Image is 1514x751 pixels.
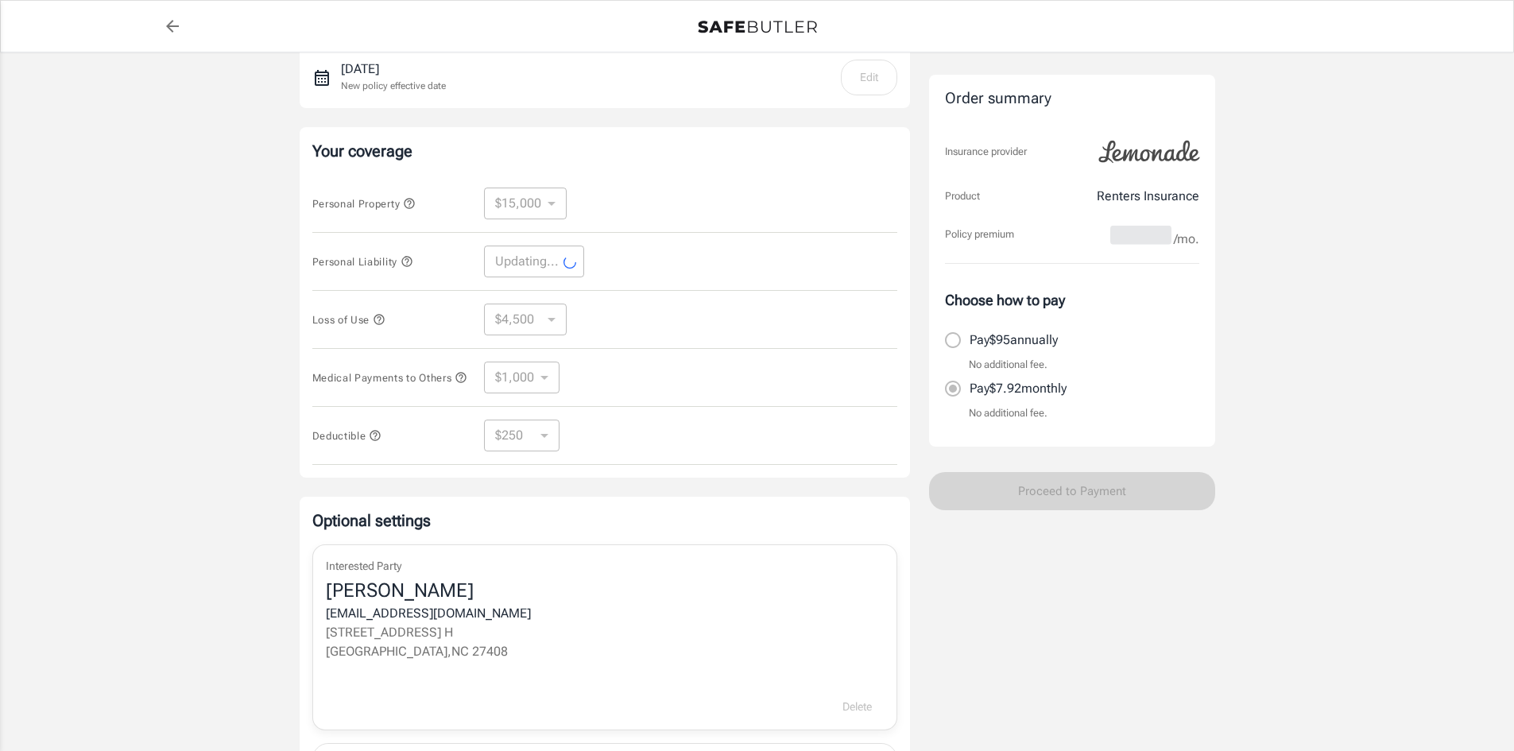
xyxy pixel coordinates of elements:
p: Renters Insurance [1097,187,1199,206]
p: Policy premium [945,226,1014,242]
p: [STREET_ADDRESS] H [326,623,884,642]
p: Choose how to pay [945,289,1199,311]
span: Deductible [312,430,382,442]
span: Personal Liability [312,256,413,268]
p: [DATE] [341,60,446,79]
div: Order summary [945,87,1199,110]
p: New policy effective date [341,79,446,93]
button: Personal Liability [312,252,413,271]
svg: New policy start date [312,68,331,87]
span: Personal Property [312,198,416,210]
button: Personal Property [312,194,416,213]
p: Your coverage [312,140,897,162]
a: back to quotes [157,10,188,42]
p: Interested Party [326,558,884,575]
p: No additional fee. [969,357,1047,373]
p: Pay $7.92 monthly [970,379,1067,398]
img: Lemonade [1090,130,1209,174]
p: Insurance provider [945,144,1027,160]
button: Loss of Use [312,310,385,329]
button: Medical Payments to Others [312,368,468,387]
div: [PERSON_NAME] [326,579,884,604]
p: [GEOGRAPHIC_DATA] , NC 27408 [326,642,884,661]
span: Medical Payments to Others [312,372,468,384]
img: Back to quotes [698,21,817,33]
p: Pay $95 annually [970,331,1058,350]
p: Product [945,188,980,204]
div: [EMAIL_ADDRESS][DOMAIN_NAME] [326,604,884,623]
p: No additional fee. [969,405,1047,421]
span: /mo. [1174,228,1199,250]
button: Deductible [312,426,382,445]
span: Loss of Use [312,314,385,326]
p: Optional settings [312,509,897,532]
